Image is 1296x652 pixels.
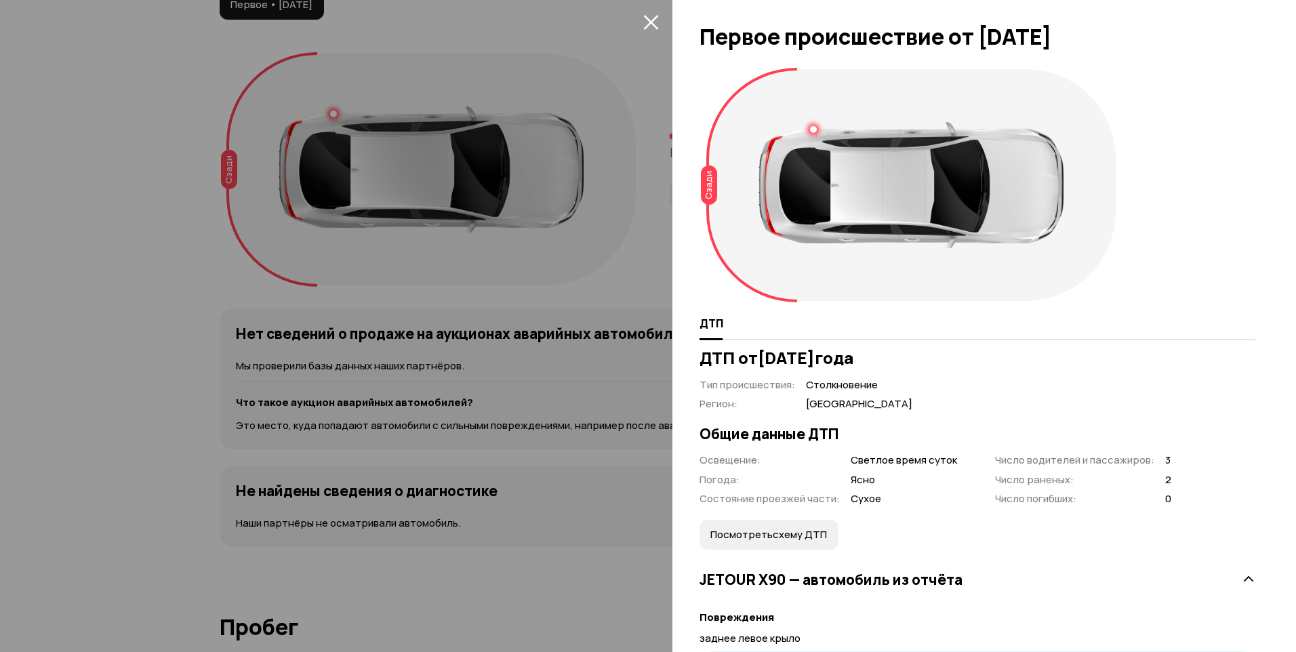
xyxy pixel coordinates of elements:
[700,491,840,506] span: Состояние проезжей части :
[700,571,963,588] h3: JETOUR X90 — автомобиль из отчёта
[700,472,740,487] span: Погода :
[700,378,795,392] span: Тип происшествия :
[1165,492,1171,506] span: 0
[640,11,662,33] button: закрыть
[700,520,838,550] button: Посмотретьсхему ДТП
[995,453,1154,467] span: Число водителей и пассажиров :
[710,528,827,542] span: Посмотреть схему ДТП
[700,631,1255,646] p: заднее левое крыло
[851,453,957,468] span: Светлое время суток
[851,473,957,487] span: Ясно
[700,396,737,411] span: Регион :
[700,317,723,330] span: ДТП
[995,491,1076,506] span: Число погибших :
[1165,473,1171,487] span: 2
[700,453,761,467] span: Освещение :
[806,397,912,411] span: [GEOGRAPHIC_DATA]
[700,348,1255,367] h3: ДТП от [DATE] года
[1165,453,1171,468] span: 3
[701,165,717,205] div: Сзади
[700,425,1255,443] h3: Общие данные ДТП
[700,610,774,624] strong: Повреждения
[806,378,912,392] span: Столкновение
[851,492,957,506] span: Сухое
[995,472,1074,487] span: Число раненых :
